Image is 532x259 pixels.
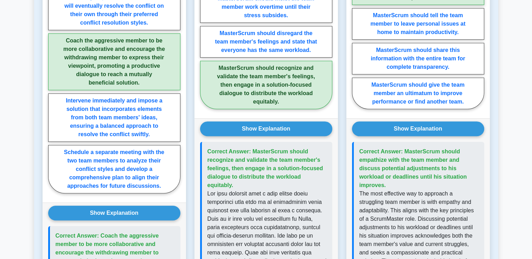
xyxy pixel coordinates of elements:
[48,206,180,220] button: Show Explanation
[200,61,332,109] label: MasterScrum should recognize and validate the team member's feelings, then engage in a solution-f...
[352,8,484,40] label: MasterScrum should tell the team member to leave personal issues at home to maintain productivity.
[352,43,484,74] label: MasterScrum should share this information with the entire team for complete transparency.
[48,93,180,142] label: Intervene immediately and impose a solution that incorporates elements from both team members' id...
[48,33,180,90] label: Coach the aggressive member to be more collaborative and encourage the withdrawing member to expr...
[352,121,484,136] button: Show Explanation
[200,26,332,58] label: MasterScrum should disregard the team member's feelings and state that everyone has the same work...
[352,78,484,109] label: MasterScrum should give the team member an ultimatum to improve performance or find another team.
[207,148,323,188] span: Correct Answer: MasterScrum should recognize and validate the team member's feelings, then engage...
[359,148,467,188] span: Correct Answer: MasterScrum should empathize with the team member and discuss potential adjustmen...
[48,145,180,193] label: Schedule a separate meeting with the two team members to analyze their conflict styles and develo...
[200,121,332,136] button: Show Explanation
